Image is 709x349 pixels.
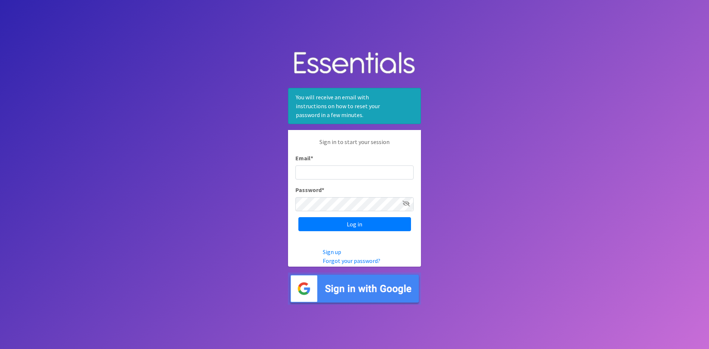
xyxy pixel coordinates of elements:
input: Log in [298,217,411,231]
label: Email [295,154,313,162]
p: Sign in to start your session [295,137,414,154]
abbr: required [311,154,313,162]
a: Sign up [323,248,341,256]
label: Password [295,185,324,194]
div: You will receive an email with instructions on how to reset your password in a few minutes. [288,88,421,124]
a: Forgot your password? [323,257,380,264]
img: Sign in with Google [288,273,421,305]
abbr: required [322,186,324,194]
img: Human Essentials [288,44,421,82]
